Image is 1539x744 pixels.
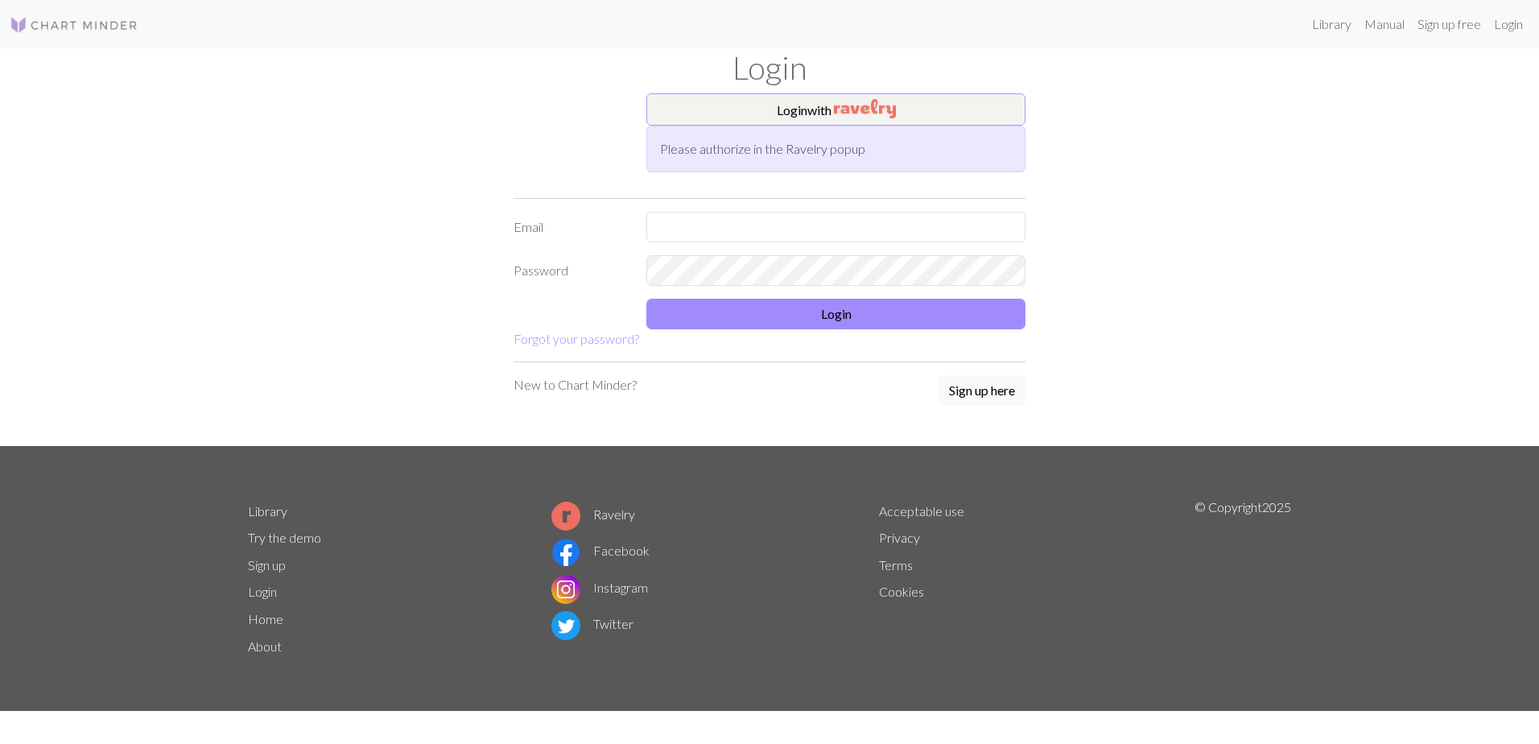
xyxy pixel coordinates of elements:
label: Password [504,255,637,286]
a: Manual [1358,8,1411,40]
a: Forgot your password? [514,331,639,346]
a: Sign up [248,557,286,572]
p: © Copyright 2025 [1194,498,1291,660]
a: Twitter [551,616,633,631]
a: Acceptable use [879,503,964,519]
a: Try the demo [248,530,321,545]
a: Privacy [879,530,920,545]
button: Login [646,299,1025,329]
h1: Login [238,48,1301,87]
a: Facebook [551,543,650,558]
img: Logo [10,15,138,35]
a: Library [1306,8,1358,40]
a: Terms [879,557,913,572]
div: Please authorize in the Ravelry popup [646,126,1025,172]
a: Home [248,611,283,626]
img: Instagram logo [551,575,580,604]
img: Facebook logo [551,538,580,567]
a: About [248,639,282,654]
img: Ravelry logo [551,502,580,531]
img: Ravelry [834,99,896,118]
img: Twitter logo [551,611,580,640]
a: Library [248,503,287,519]
a: Login [248,584,277,599]
a: Instagram [551,580,648,595]
button: Loginwith [646,93,1025,126]
p: New to Chart Minder? [514,375,637,395]
a: Ravelry [551,506,635,522]
a: Sign up here [939,375,1025,407]
a: Login [1487,8,1529,40]
button: Sign up here [939,375,1025,406]
a: Sign up free [1411,8,1487,40]
label: Email [504,212,637,242]
a: Cookies [879,584,924,599]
